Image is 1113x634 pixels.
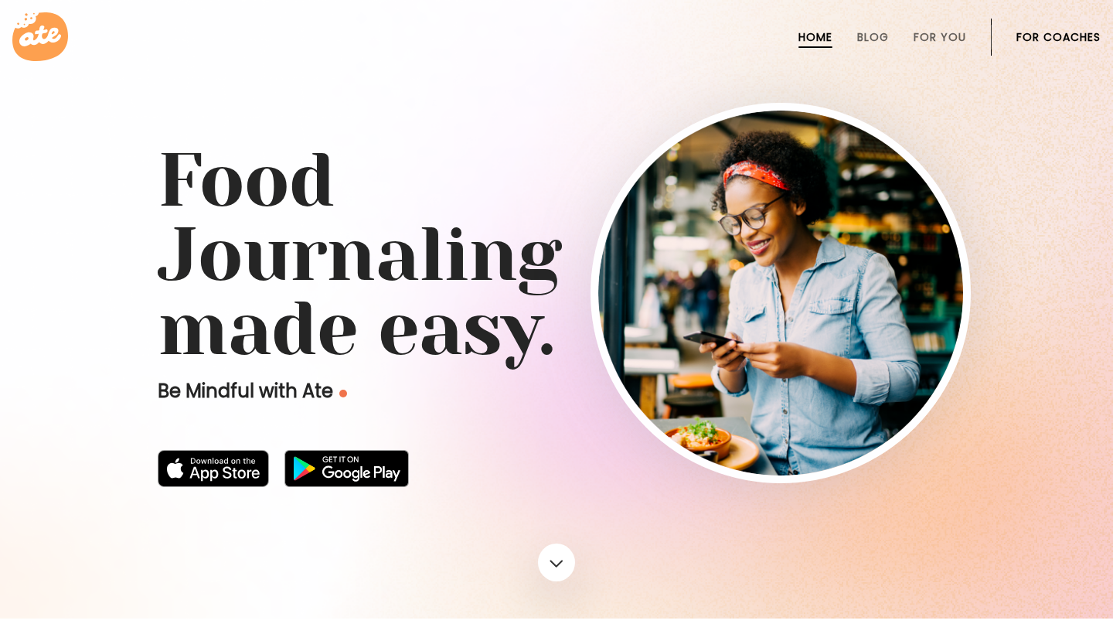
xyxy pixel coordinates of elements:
[284,450,409,487] img: badge-download-google.png
[158,144,955,366] h1: Food Journaling made easy.
[914,31,966,43] a: For You
[1016,31,1101,43] a: For Coaches
[158,379,591,404] p: Be Mindful with Ate
[598,111,963,475] img: home-hero-img-rounded.png
[857,31,889,43] a: Blog
[158,450,269,487] img: badge-download-apple.svg
[798,31,832,43] a: Home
